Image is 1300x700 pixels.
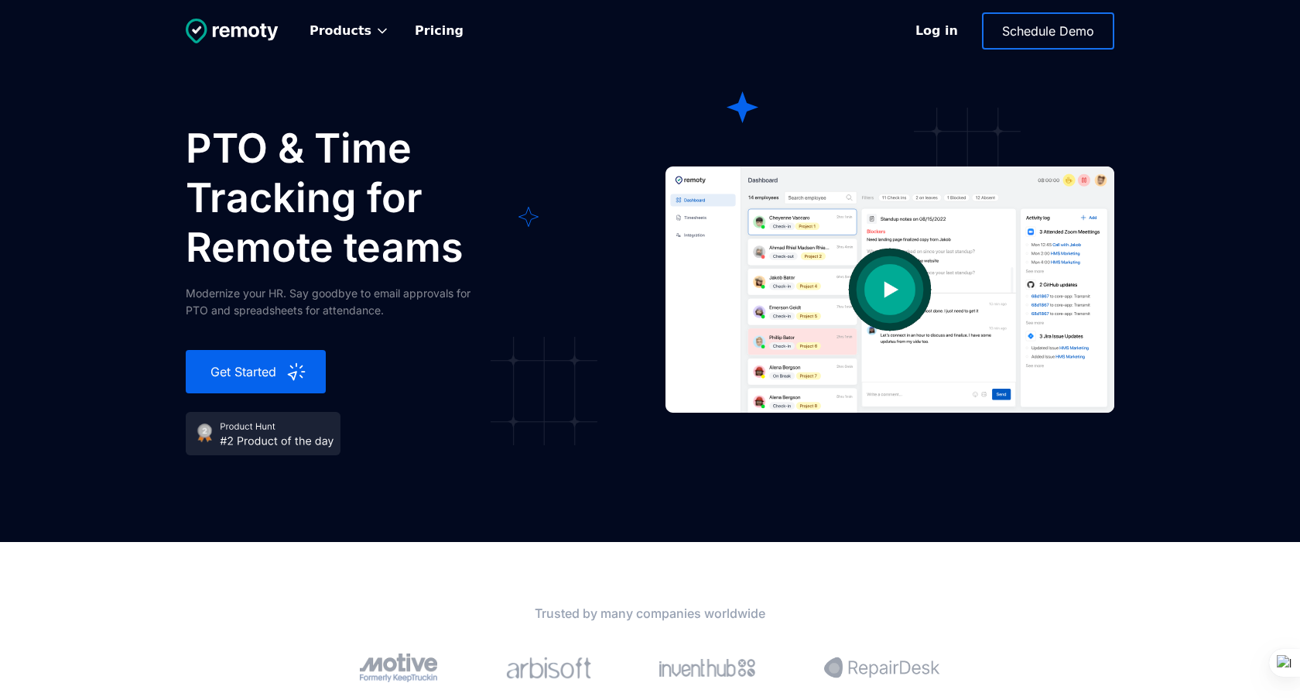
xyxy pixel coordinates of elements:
div: Get Started [204,362,286,381]
a: Log in [901,13,973,49]
img: 2020INC logo [824,657,940,678]
img: The Paak logo [506,657,591,679]
h2: Trusted by many companies worldwide [286,604,1014,623]
div: Log in [915,22,958,40]
img: Arise Health logo [360,654,437,682]
a: open lightbox [665,124,1114,455]
h1: PTO & Time Tracking for Remote teams [186,124,573,273]
div: Products [310,23,371,39]
img: Untitled UI logotext [186,19,279,43]
img: OE logo [659,659,755,676]
a: Get Started [186,350,326,393]
a: Pricing [402,14,476,48]
div: Modernize your HR. Say goodbye to email approvals for PTO and spreadsheets for attendance. [186,285,495,319]
div: Products [297,14,402,48]
a: Schedule Demo [982,12,1114,50]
